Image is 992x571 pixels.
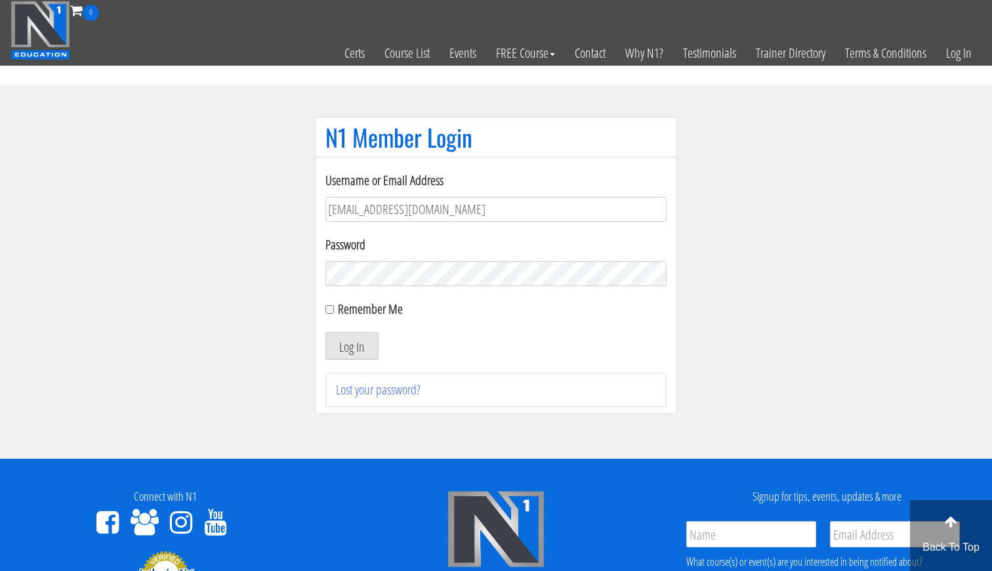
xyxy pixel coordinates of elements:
[375,21,440,85] a: Course List
[325,235,667,255] label: Password
[671,490,982,503] h4: Signup for tips, events, updates & more
[10,1,70,60] img: n1-education
[325,332,379,360] button: Log In
[486,21,565,85] a: FREE Course
[565,21,615,85] a: Contact
[686,521,816,547] input: Name
[325,124,667,150] h1: N1 Member Login
[673,21,746,85] a: Testimonials
[83,5,99,21] span: 0
[615,21,673,85] a: Why N1?
[936,21,982,85] a: Log In
[338,300,403,318] label: Remember Me
[10,490,321,503] h4: Connect with N1
[835,21,936,85] a: Terms & Conditions
[325,171,667,190] label: Username or Email Address
[830,521,960,547] input: Email Address
[686,554,960,570] div: What course(s) or event(s) are you interested in being notified about?
[70,1,99,19] a: 0
[336,381,421,398] a: Lost your password?
[440,21,486,85] a: Events
[746,21,835,85] a: Trainer Directory
[335,21,375,85] a: Certs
